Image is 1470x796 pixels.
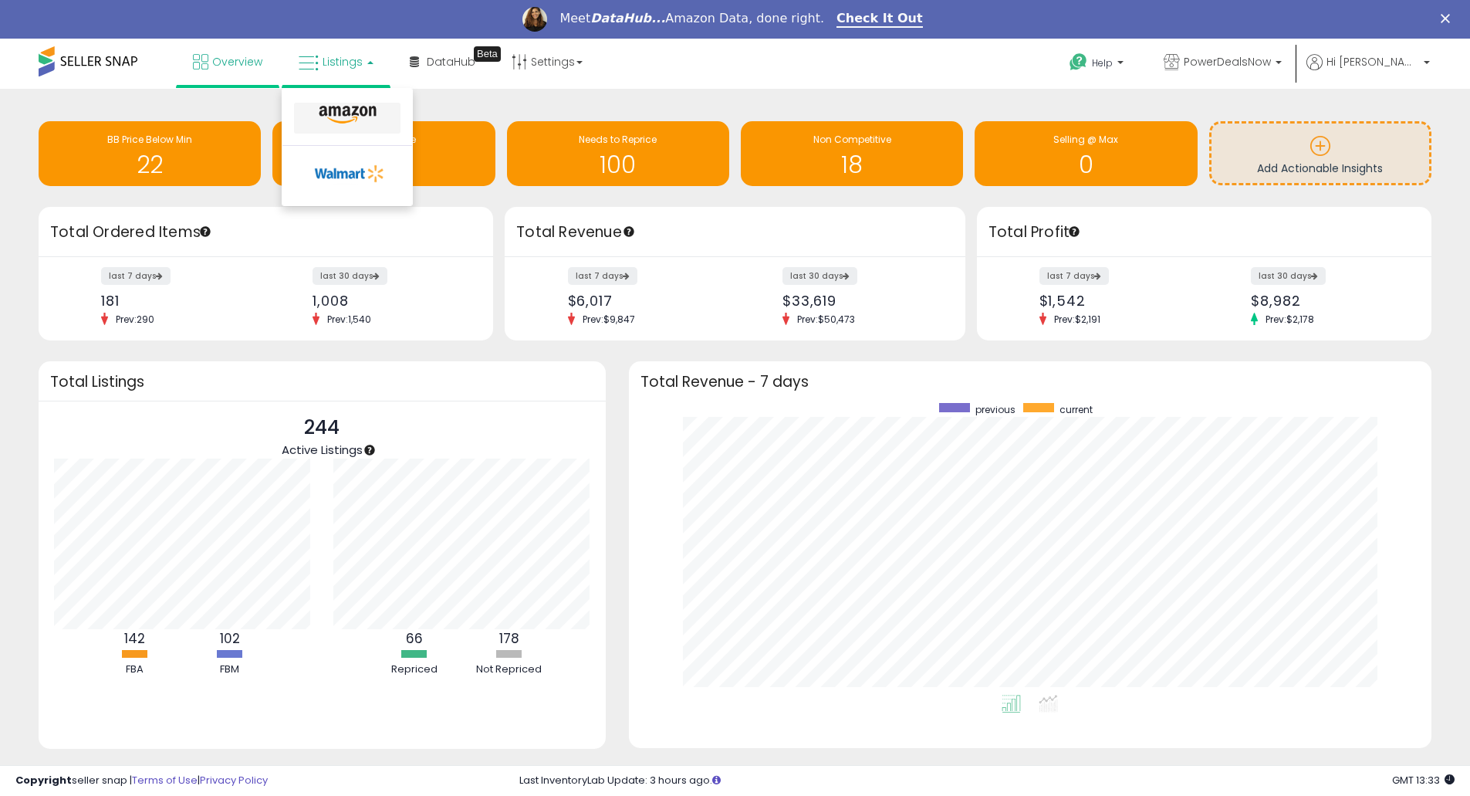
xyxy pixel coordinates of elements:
a: Privacy Policy [200,773,268,788]
i: Get Help [1069,53,1088,72]
span: Prev: $2,178 [1258,313,1322,326]
span: Inventory Age [352,133,416,146]
b: 142 [124,629,145,648]
div: 1,008 [313,293,466,309]
h1: 1 [280,152,487,178]
h1: 0 [982,152,1189,178]
span: Help [1092,56,1113,69]
div: Meet Amazon Data, done right. [559,11,824,26]
a: Settings [500,39,594,85]
span: 2025-09-8 13:33 GMT [1392,773,1455,788]
p: 244 [282,413,363,442]
h3: Total Revenue - 7 days [640,376,1420,388]
a: Inventory Age 1 [272,121,495,186]
div: FBM [184,662,276,677]
div: Tooltip anchor [363,443,377,457]
a: DataHub [398,39,487,85]
h3: Total Profit [988,222,1420,243]
span: Overview [212,54,262,69]
span: Prev: 290 [108,313,162,326]
h1: 22 [46,152,253,178]
div: Repriced [368,662,461,677]
span: Listings [323,54,363,69]
span: previous [975,403,1015,416]
div: $33,619 [782,293,938,309]
a: Needs to Reprice 100 [507,121,729,186]
a: PowerDealsNow [1152,39,1293,89]
label: last 30 days [313,267,387,285]
div: $6,017 [568,293,724,309]
a: Listings [287,39,385,85]
a: Help [1057,41,1139,89]
a: Hi [PERSON_NAME] [1306,54,1430,89]
span: Prev: $9,847 [575,313,643,326]
span: Needs to Reprice [579,133,657,146]
a: Non Competitive 18 [741,121,963,186]
span: Hi [PERSON_NAME] [1326,54,1419,69]
label: last 7 days [568,267,637,285]
a: Overview [181,39,274,85]
div: Not Repriced [463,662,556,677]
img: Profile image for Georgie [522,7,547,32]
span: Prev: 1,540 [319,313,379,326]
div: seller snap | | [15,774,268,788]
b: 178 [499,629,519,648]
span: Prev: $2,191 [1046,313,1108,326]
span: DataHub [427,54,475,69]
span: PowerDealsNow [1184,54,1271,69]
a: Terms of Use [132,773,198,788]
h3: Total Revenue [516,222,954,243]
a: Selling @ Max 0 [975,121,1197,186]
div: $8,982 [1251,293,1404,309]
h1: 100 [515,152,721,178]
h1: 18 [749,152,955,178]
span: Add Actionable Insights [1257,161,1383,176]
a: Check It Out [836,11,923,28]
div: Close [1441,14,1456,23]
i: DataHub... [590,11,665,25]
label: last 30 days [1251,267,1326,285]
span: Prev: $50,473 [789,313,863,326]
div: Last InventoryLab Update: 3 hours ago. [519,774,1455,788]
label: last 7 days [101,267,171,285]
label: last 7 days [1039,267,1109,285]
span: BB Price Below Min [107,133,192,146]
div: Tooltip anchor [474,46,501,62]
div: FBA [89,662,181,677]
label: last 30 days [782,267,857,285]
span: Active Listings [282,442,363,458]
div: 181 [101,293,255,309]
div: $1,542 [1039,293,1193,309]
h3: Total Listings [50,376,594,388]
span: Non Competitive [813,133,891,146]
i: Click here to read more about un-synced listings. [712,775,721,785]
div: Tooltip anchor [1067,225,1081,239]
a: BB Price Below Min 22 [39,121,261,186]
h3: Total Ordered Items [50,222,482,243]
div: Tooltip anchor [198,225,212,239]
b: 66 [406,629,423,648]
div: Tooltip anchor [622,225,636,239]
a: Add Actionable Insights [1211,124,1429,183]
b: 102 [220,629,240,648]
span: Selling @ Max [1053,133,1118,146]
span: current [1059,403,1093,416]
strong: Copyright [15,773,72,788]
